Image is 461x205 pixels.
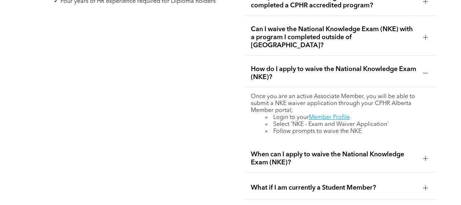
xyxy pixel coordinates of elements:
[251,25,417,49] span: Can I waive the National Knowledge Exam (NKE) with a program I completed outside of [GEOGRAPHIC_D...
[266,114,431,121] li: Login to your
[251,184,417,192] span: What if I am currently a Student Member?
[251,65,417,81] span: How do I apply to waive the National Knowledge Exam (NKE)?
[266,121,431,128] li: Select 'NKE - Exam and Waiver Application'
[266,128,431,135] li: Follow prompts to waive the NKE
[251,93,431,114] p: Once you are an active Associate Member, you will be able to submit a NKE waiver application thro...
[309,115,350,120] a: Member Profile
[251,150,417,167] span: When can I apply to waive the National Knowledge Exam (NKE)?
